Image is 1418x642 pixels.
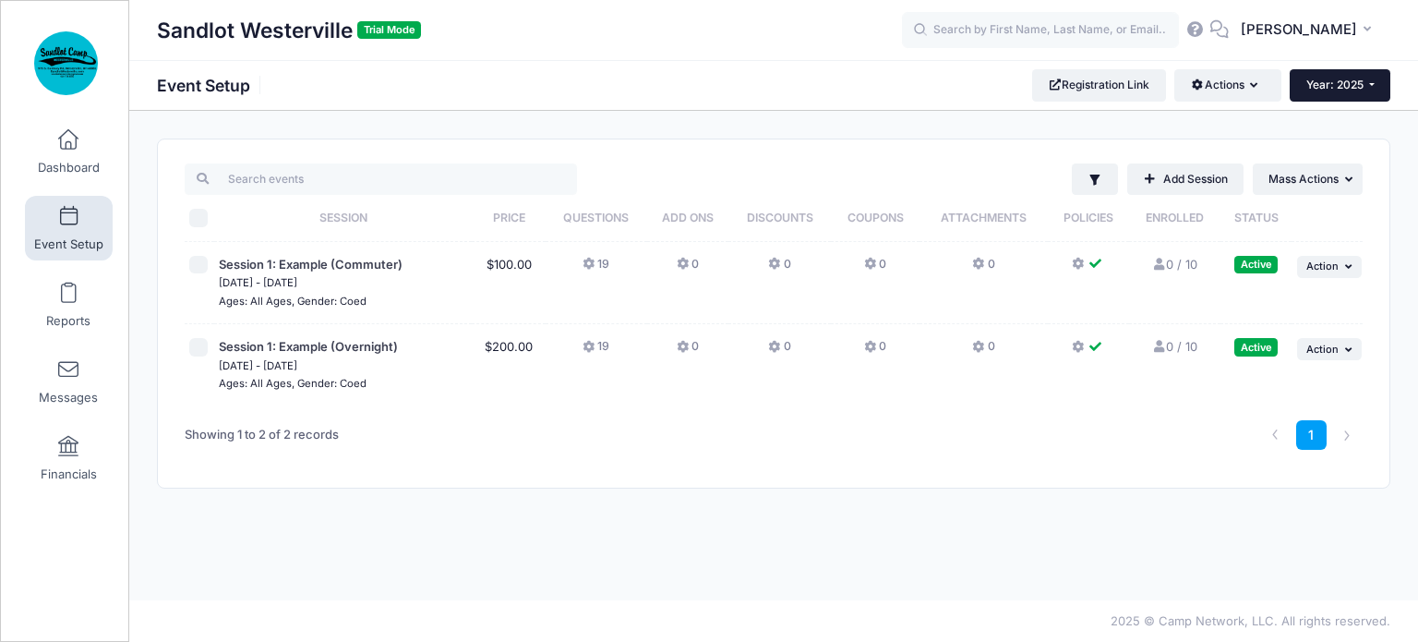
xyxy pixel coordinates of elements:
[219,276,297,289] small: [DATE] - [DATE]
[972,338,994,365] button: 0
[1241,19,1357,40] span: [PERSON_NAME]
[219,257,403,272] span: Session 1: Example (Commuter)
[219,359,297,372] small: [DATE] - [DATE]
[902,12,1179,49] input: Search by First Name, Last Name, or Email...
[1151,339,1197,354] a: 0 / 10
[647,195,729,242] th: Add Ons
[357,21,421,39] span: Trial Mode
[831,195,919,242] th: Coupons
[546,195,647,242] th: Questions
[38,160,100,176] span: Dashboard
[1151,257,1197,272] a: 0 / 10
[25,196,113,260] a: Event Setup
[1306,343,1339,356] span: Action
[1229,9,1390,52] button: [PERSON_NAME]
[1032,69,1166,101] a: Registration Link
[662,211,714,224] span: Add Ons
[1234,256,1278,273] div: Active
[41,466,97,482] span: Financials
[847,211,904,224] span: Coupons
[157,9,421,52] h1: Sandlot Westerville
[185,414,339,456] div: Showing 1 to 2 of 2 records
[1306,260,1339,273] span: Action
[472,195,545,242] th: Price
[39,390,98,406] span: Messages
[157,76,266,95] h1: Event Setup
[747,211,813,224] span: Discounts
[1,19,130,107] a: Sandlot Westerville
[1306,78,1364,91] span: Year: 2025
[563,211,629,224] span: Questions
[185,164,577,195] input: Search events
[768,256,790,283] button: 0
[219,339,398,354] span: Session 1: Example (Overnight)
[1290,69,1390,101] button: Year: 2025
[1296,420,1327,451] a: 1
[1268,172,1339,186] span: Mass Actions
[1220,195,1292,242] th: Status
[1063,211,1113,224] span: Policies
[1127,164,1244,195] a: Add Session
[1174,69,1280,101] button: Actions
[1048,195,1129,242] th: Policies
[472,242,545,325] td: $100.00
[1253,164,1363,195] button: Mass Actions
[25,273,113,337] a: Reports
[864,338,886,365] button: 0
[728,195,831,242] th: Discounts
[46,313,90,329] span: Reports
[583,256,609,283] button: 19
[941,211,1027,224] span: Attachments
[25,119,113,184] a: Dashboard
[768,338,790,365] button: 0
[25,349,113,414] a: Messages
[1297,256,1362,278] button: Action
[472,324,545,406] td: $200.00
[214,195,473,242] th: Session
[25,426,113,491] a: Financials
[583,338,609,365] button: 19
[864,256,886,283] button: 0
[219,295,367,308] small: Ages: All Ages, Gender: Coed
[1234,338,1278,356] div: Active
[1111,613,1390,628] span: 2025 © Camp Network, LLC. All rights reserved.
[677,338,699,365] button: 0
[677,256,699,283] button: 0
[1129,195,1220,242] th: Enrolled
[1297,338,1362,360] button: Action
[34,236,103,252] span: Event Setup
[31,29,101,98] img: Sandlot Westerville
[972,256,994,283] button: 0
[219,377,367,390] small: Ages: All Ages, Gender: Coed
[919,195,1048,242] th: Attachments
